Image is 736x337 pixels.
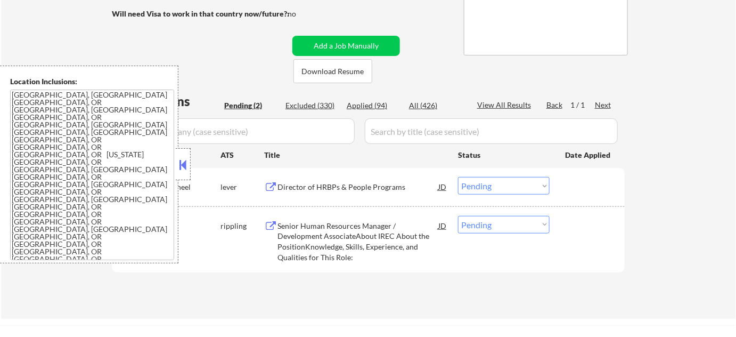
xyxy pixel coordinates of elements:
div: Location Inclusions: [10,76,174,87]
div: rippling [220,221,264,231]
div: View All Results [477,100,534,110]
input: Search by company (case sensitive) [115,118,355,144]
strong: Will need Visa to work in that country now/future?: [112,9,289,18]
div: Title [264,150,448,161]
div: All (426) [409,100,462,111]
div: Status [458,145,550,164]
div: Director of HRBPs & People Programs [277,182,438,192]
input: Search by title (case sensitive) [365,118,618,144]
div: JD [437,216,448,235]
div: 1 / 1 [570,100,595,110]
div: lever [220,182,264,192]
div: Applied (94) [347,100,400,111]
button: Add a Job Manually [292,36,400,56]
div: Back [546,100,563,110]
div: ATS [220,150,264,161]
div: Senior Human Resources Manager / Development AssociateAbout IREC About the PositionKnowledge, Ski... [277,221,438,262]
div: Next [595,100,612,110]
button: Download Resume [293,59,372,83]
div: Excluded (330) [285,100,339,111]
div: no [288,9,318,19]
div: Pending (2) [224,100,277,111]
div: Date Applied [565,150,612,161]
div: JD [437,177,448,196]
